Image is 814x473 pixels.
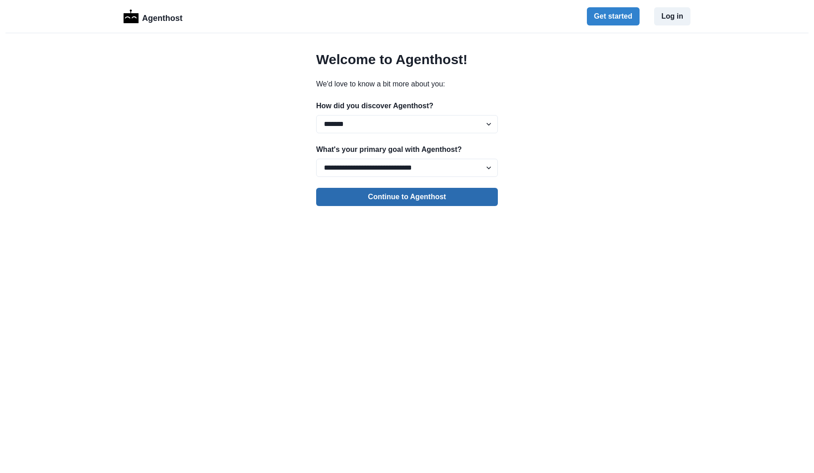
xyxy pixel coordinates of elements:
img: Logo [124,10,139,23]
button: Log in [654,7,690,25]
h2: Welcome to Agenthost! [316,51,498,68]
p: How did you discover Agenthost? [316,101,498,111]
p: What's your primary goal with Agenthost? [316,144,498,155]
button: Get started [587,7,640,25]
a: LogoAgenthost [124,9,183,25]
p: Agenthost [142,9,183,25]
button: Continue to Agenthost [316,188,498,206]
p: We'd love to know a bit more about you: [316,79,498,90]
